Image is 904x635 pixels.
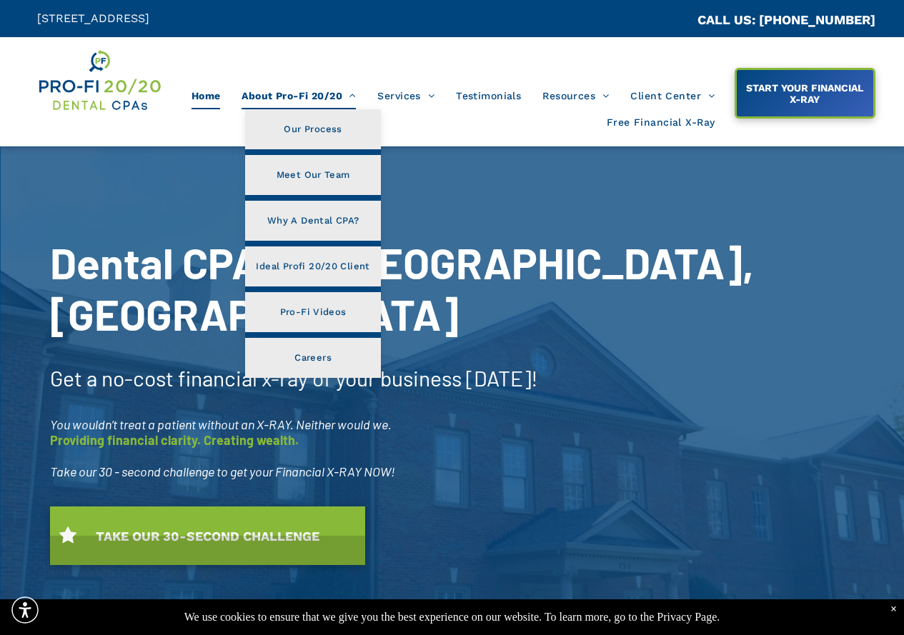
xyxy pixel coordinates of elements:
span: Ideal Profi 20/20 Client [256,257,369,276]
a: Resources [532,82,620,109]
img: Get Dental CPA Consulting, Bookkeeping, & Bank Loans [37,48,162,113]
span: Meet Our Team [277,166,350,184]
span: [STREET_ADDRESS] [37,11,149,25]
a: Our Process [245,109,380,149]
a: Ideal Profi 20/20 Client [245,246,380,286]
span: of your business [DATE]! [312,365,538,391]
span: Get a [50,365,97,391]
a: Home [181,82,232,109]
a: Meet Our Team [245,155,380,195]
a: Free Financial X-Ray [596,109,725,136]
a: CALL US: [PHONE_NUMBER] [697,12,875,27]
span: Pro-Fi Videos [280,303,347,321]
span: Take our 30 - second challenge to get your Financial X-RAY NOW! [50,464,395,479]
a: Services [367,82,445,109]
div: Dismiss notification [890,603,897,616]
a: TAKE OUR 30-SECOND CHALLENGE [50,506,365,565]
span: START YOUR FINANCIAL X-RAY [737,75,872,112]
a: Careers [245,338,380,378]
span: About Pro-Fi 20/20 [242,82,356,109]
a: About Pro-Fi 20/20 [231,82,367,109]
a: Pro-Fi Videos [245,292,380,332]
a: Client Center [620,82,725,109]
span: Dental CPAs In [GEOGRAPHIC_DATA], [GEOGRAPHIC_DATA] [50,236,754,339]
span: TAKE OUR 30-SECOND CHALLENGE [91,521,324,551]
span: no-cost financial x-ray [101,365,308,391]
a: Why A Dental CPA? [245,201,380,241]
span: Why A Dental CPA? [267,211,359,230]
span: Providing financial clarity. Creating wealth. [50,432,299,448]
span: Careers [294,349,332,367]
a: START YOUR FINANCIAL X-RAY [735,68,876,119]
span: You wouldn’t treat a patient without an X-RAY. Neither would we. [50,416,392,432]
a: Testimonials [445,82,532,109]
span: Our Process [284,120,342,139]
span: CA::CALLC [637,14,697,27]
